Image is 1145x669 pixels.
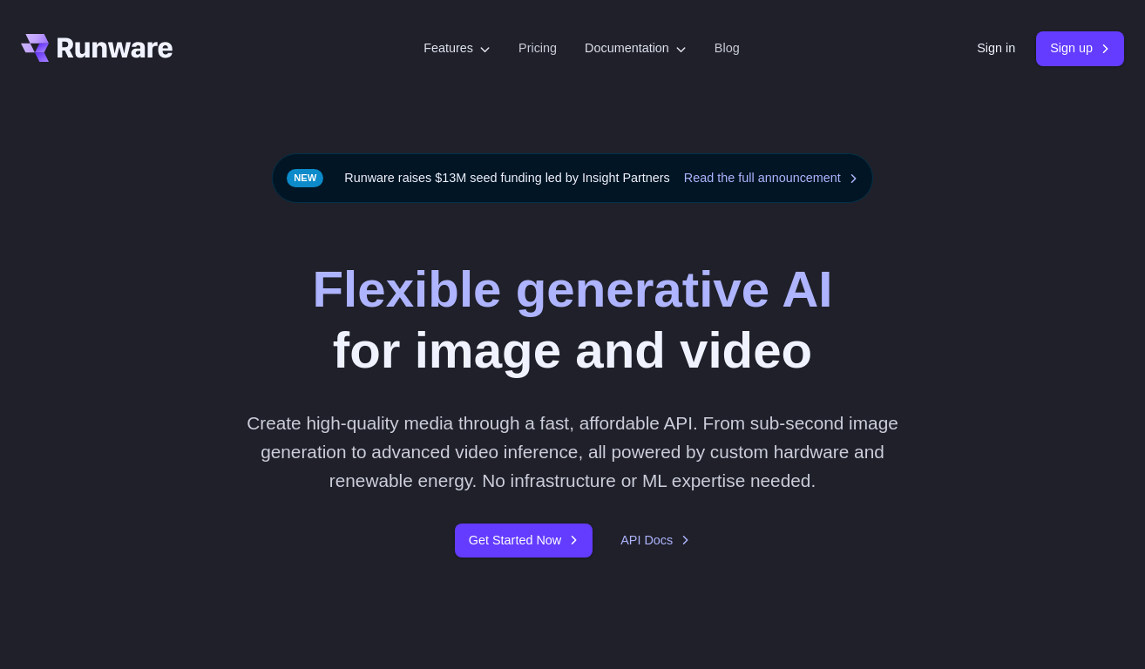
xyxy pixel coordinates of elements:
[21,34,173,62] a: Go to /
[313,260,833,317] strong: Flexible generative AI
[684,168,858,188] a: Read the full announcement
[1036,31,1124,65] a: Sign up
[455,524,593,557] a: Get Started Now
[620,530,690,551] a: API Docs
[423,38,491,58] label: Features
[272,153,873,203] div: Runware raises $13M seed funding led by Insight Partners
[313,259,833,381] h1: for image and video
[977,38,1015,58] a: Sign in
[585,38,687,58] label: Documentation
[220,409,925,496] p: Create high-quality media through a fast, affordable API. From sub-second image generation to adv...
[715,38,740,58] a: Blog
[518,38,557,58] a: Pricing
